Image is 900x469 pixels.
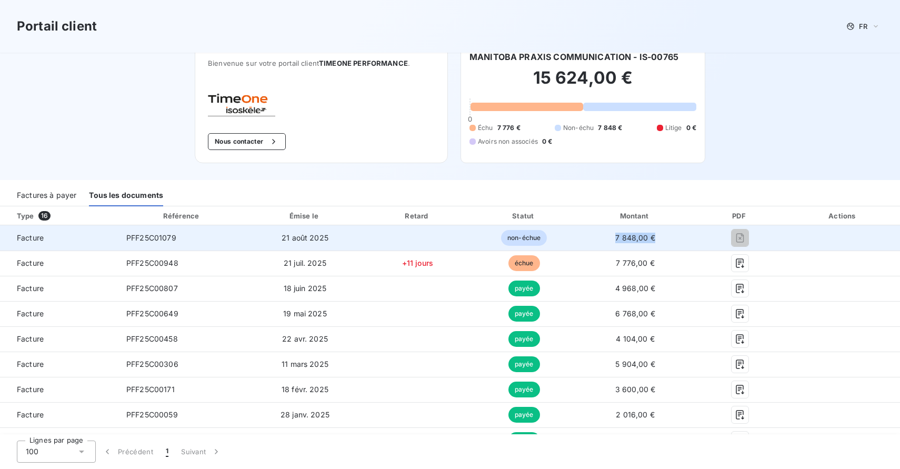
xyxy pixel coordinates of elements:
span: Non-échu [563,123,594,133]
span: 18 févr. 2025 [282,385,328,394]
h6: MANITOBA PRAXIS COMMUNICATION - IS-00765 [469,51,678,63]
span: 5 904,00 € [615,360,655,368]
span: Facture [8,283,109,294]
div: Tous les documents [89,184,163,206]
span: 19 mai 2025 [283,309,327,318]
span: PFF25C00649 [126,309,178,318]
span: 21 août 2025 [282,233,328,242]
span: Facture [8,334,109,344]
div: Actions [788,211,898,221]
span: Échu [478,123,493,133]
span: 0 € [542,137,552,146]
span: payée [508,281,540,296]
div: Type [11,211,116,221]
span: 28 janv. 2025 [281,410,329,419]
span: Avoirs non associés [478,137,538,146]
span: non-échue [501,230,547,246]
span: PFF25C01079 [126,233,176,242]
span: 100 [26,446,38,457]
span: 7 776,00 € [616,258,655,267]
div: Factures à payer [17,184,76,206]
span: payée [508,331,540,347]
div: Référence [163,212,199,220]
span: +11 jours [402,258,433,267]
span: Facture [8,410,109,420]
span: payée [508,306,540,322]
span: Facture [8,384,109,395]
span: Facture [8,359,109,370]
span: TIMEONE PERFORMANCE [319,59,408,67]
span: PFF25C00306 [126,360,178,368]
span: Facture [8,308,109,319]
div: PDF [696,211,784,221]
span: 0 € [686,123,696,133]
span: 21 juil. 2025 [284,258,326,267]
span: FR [859,22,867,31]
h3: Portail client [17,17,97,36]
span: 11 mars 2025 [282,360,328,368]
span: PFF25C00171 [126,385,175,394]
span: 0 [468,115,472,123]
h2: 15 624,00 € [469,67,696,99]
span: 3 600,00 € [615,385,656,394]
span: 22 avr. 2025 [282,334,328,343]
img: Company logo [208,93,275,116]
span: Bienvenue sur votre portail client . [208,59,435,67]
span: 16 [38,211,51,221]
button: Suivant [175,441,228,463]
span: 7 776 € [497,123,521,133]
span: 4 104,00 € [616,334,655,343]
button: 1 [159,441,175,463]
span: PFF25C00807 [126,284,178,293]
span: 7 848,00 € [615,233,655,242]
span: payée [508,356,540,372]
span: Facture [8,233,109,243]
span: échue [508,255,540,271]
span: 18 juin 2025 [284,284,327,293]
span: 6 768,00 € [615,309,655,318]
span: PFF25C00948 [126,258,178,267]
div: Statut [474,211,575,221]
span: PFF25C00059 [126,410,178,419]
button: Nous contacter [208,133,286,150]
button: Précédent [96,441,159,463]
span: PFF25C00458 [126,334,178,343]
span: 1 [166,446,168,457]
div: Retard [366,211,469,221]
span: 2 016,00 € [616,410,655,419]
div: Émise le [248,211,362,221]
span: Litige [665,123,682,133]
span: 7 848 € [598,123,622,133]
span: Facture [8,258,109,268]
span: payée [508,407,540,423]
div: Montant [579,211,692,221]
span: payée [508,432,540,448]
span: 4 968,00 € [615,284,656,293]
span: payée [508,382,540,397]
